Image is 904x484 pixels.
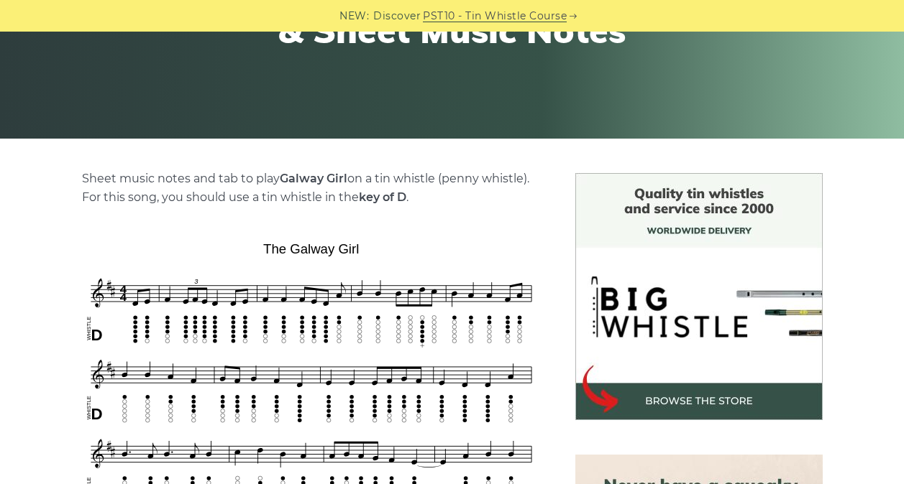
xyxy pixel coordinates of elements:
[280,172,347,185] strong: Galway Girl
[339,8,369,24] span: NEW:
[423,8,567,24] a: PST10 - Tin Whistle Course
[575,173,823,420] img: BigWhistle Tin Whistle Store
[373,8,421,24] span: Discover
[359,190,406,204] strong: key of D
[82,169,541,207] p: Sheet music notes and tab to play on a tin whistle (penny whistle). For this song, you should use...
